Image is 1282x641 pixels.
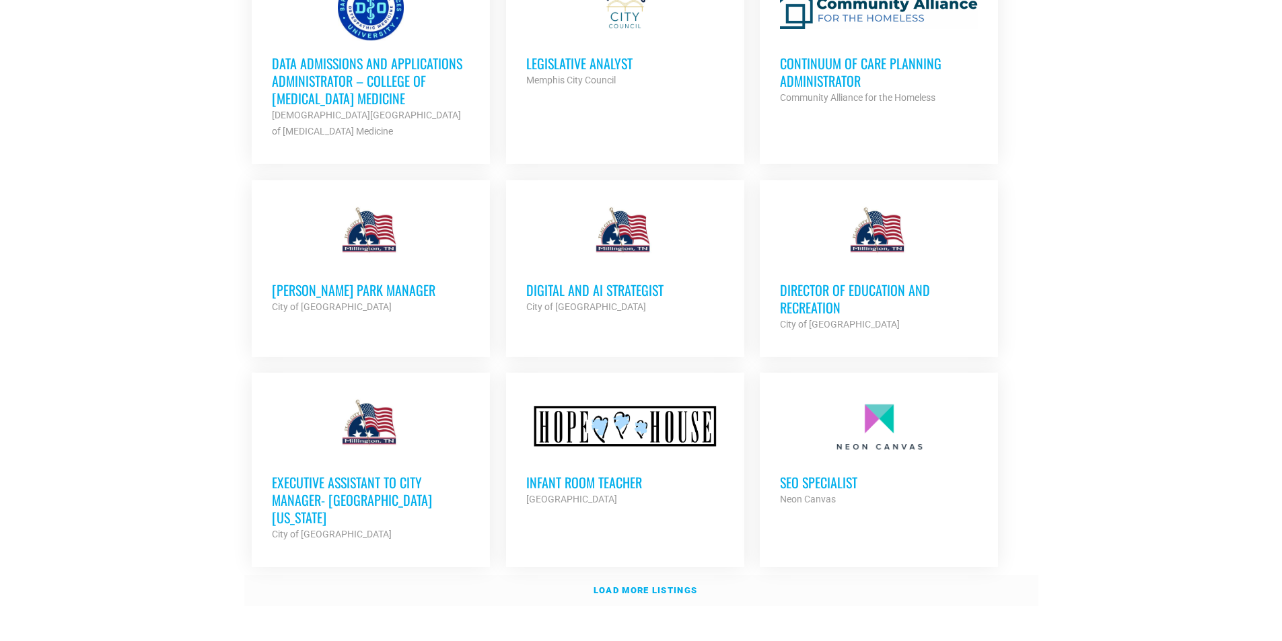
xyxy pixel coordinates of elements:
a: Load more listings [244,575,1038,606]
a: Digital and AI Strategist City of [GEOGRAPHIC_DATA] [506,180,744,335]
strong: City of [GEOGRAPHIC_DATA] [526,301,646,312]
strong: Community Alliance for the Homeless [780,92,935,103]
a: SEO Specialist Neon Canvas [760,373,998,527]
strong: City of [GEOGRAPHIC_DATA] [780,319,900,330]
strong: Neon Canvas [780,494,836,504]
a: [PERSON_NAME] PARK MANAGER City of [GEOGRAPHIC_DATA] [252,180,490,335]
h3: Legislative Analyst [526,54,724,72]
strong: Load more listings [594,585,697,595]
strong: City of [GEOGRAPHIC_DATA] [272,301,392,312]
h3: [PERSON_NAME] PARK MANAGER [272,281,470,299]
strong: Memphis City Council [526,75,616,85]
strong: [DEMOGRAPHIC_DATA][GEOGRAPHIC_DATA] of [MEDICAL_DATA] Medicine [272,110,461,137]
h3: SEO Specialist [780,474,978,491]
h3: Digital and AI Strategist [526,281,724,299]
strong: City of [GEOGRAPHIC_DATA] [272,529,392,539]
a: Director of Education and Recreation City of [GEOGRAPHIC_DATA] [760,180,998,352]
a: Infant Room Teacher [GEOGRAPHIC_DATA] [506,373,744,527]
h3: Executive Assistant to City Manager- [GEOGRAPHIC_DATA] [US_STATE] [272,474,470,526]
h3: Data Admissions and Applications Administrator – College of [MEDICAL_DATA] Medicine [272,54,470,107]
strong: [GEOGRAPHIC_DATA] [526,494,617,504]
h3: Continuum of Care Planning Administrator [780,54,978,89]
h3: Infant Room Teacher [526,474,724,491]
a: Executive Assistant to City Manager- [GEOGRAPHIC_DATA] [US_STATE] City of [GEOGRAPHIC_DATA] [252,373,490,562]
h3: Director of Education and Recreation [780,281,978,316]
